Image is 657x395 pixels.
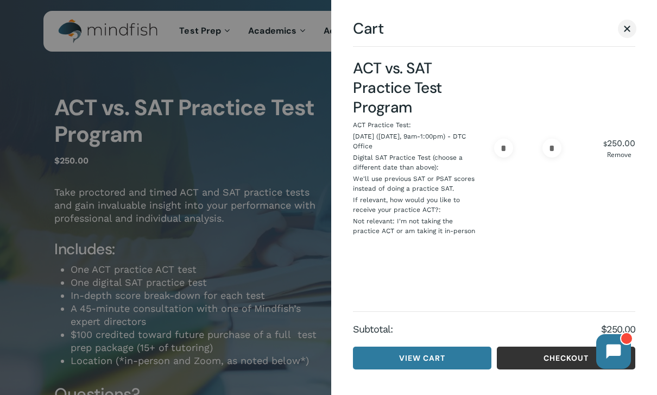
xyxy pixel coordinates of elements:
[353,216,478,236] p: Not relevant: I'm not taking the practice ACT or am taking it in-person
[353,174,478,193] p: We'll use previous SAT or PSAT scores instead of doing a practice SAT.
[353,153,476,174] dt: Digital SAT Practice Test (choose a different date than above):
[353,22,383,35] span: Cart
[603,140,607,148] span: $
[515,139,540,158] input: Product quantity
[353,195,476,216] dt: If relevant, how would you like to receive your practice ACT?:
[497,347,635,369] a: Checkout
[353,323,601,336] strong: Subtotal:
[353,120,411,131] dt: ACT Practice Test:
[585,323,642,380] iframe: Chatbot
[353,131,478,151] p: [DATE] ([DATE], 9am-1:00pm) - DTC Office
[353,347,491,369] a: View cart
[353,58,442,117] a: ACT vs. SAT Practice Test Program
[603,138,635,148] bdi: 250.00
[603,152,635,158] a: Remove ACT vs. SAT Practice Test Program from cart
